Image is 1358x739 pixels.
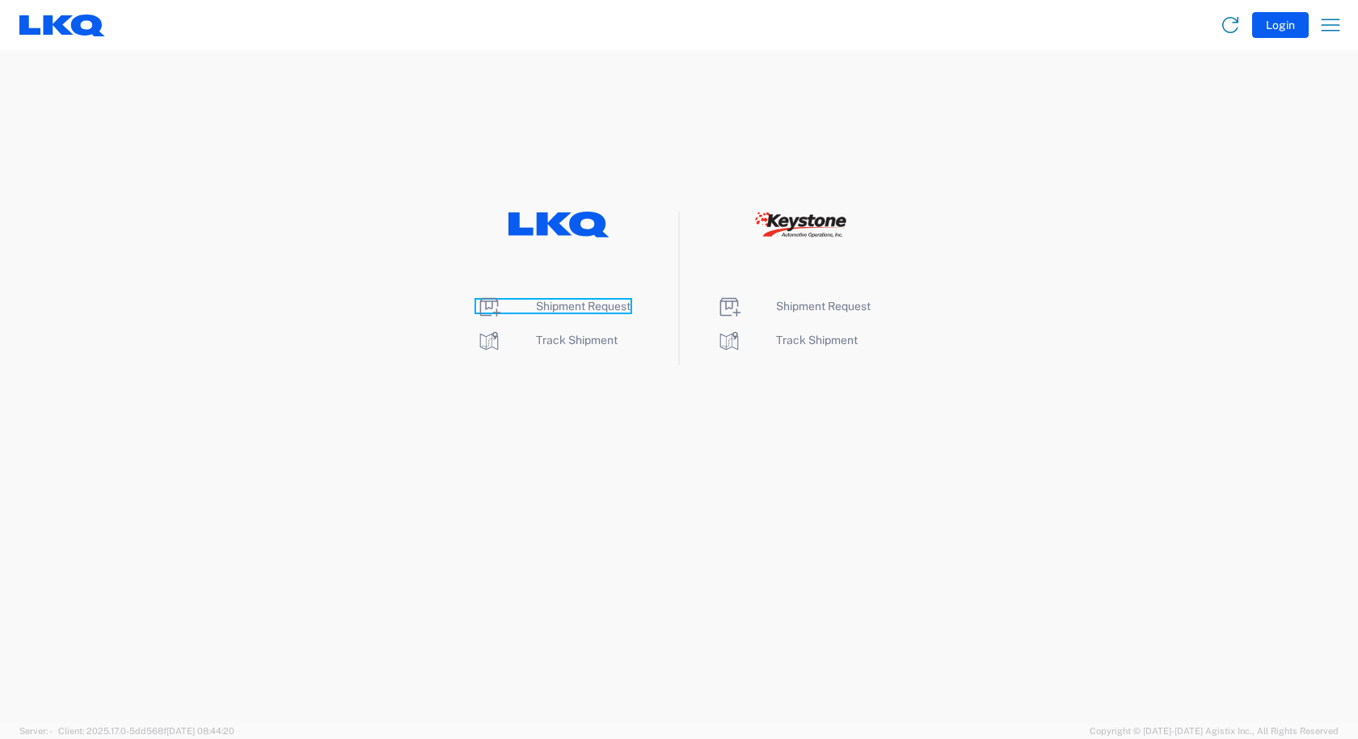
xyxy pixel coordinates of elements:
[58,726,234,736] span: Client: 2025.17.0-5dd568f
[776,300,871,313] span: Shipment Request
[19,726,51,736] span: Server: -
[716,300,871,313] a: Shipment Request
[536,334,618,346] span: Track Shipment
[476,334,618,346] a: Track Shipment
[167,726,234,736] span: [DATE] 08:44:20
[776,334,858,346] span: Track Shipment
[1252,12,1309,38] button: Login
[476,300,630,313] a: Shipment Request
[716,334,858,346] a: Track Shipment
[536,300,630,313] span: Shipment Request
[1090,724,1339,738] span: Copyright © [DATE]-[DATE] Agistix Inc., All Rights Reserved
